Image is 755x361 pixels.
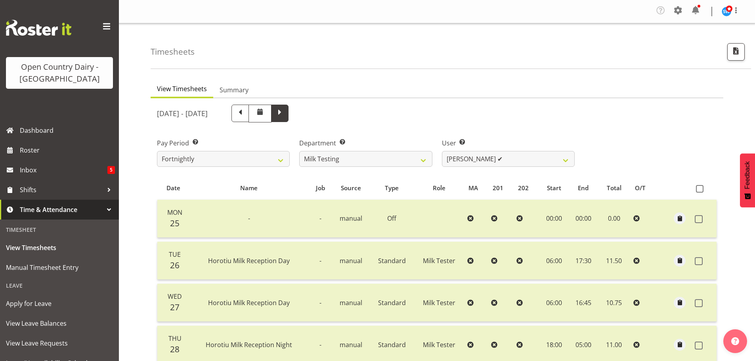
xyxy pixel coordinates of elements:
[539,200,569,238] td: 00:00
[6,20,71,36] img: Rosterit website logo
[193,183,304,193] div: Name
[319,214,321,223] span: -
[569,242,597,280] td: 17:30
[20,184,103,196] span: Shifts
[2,222,117,238] div: Timesheet
[319,256,321,265] span: -
[543,183,564,193] div: Start
[727,43,745,61] button: Export CSV
[313,183,327,193] div: Job
[208,256,290,265] span: Horotiu Milk Reception Day
[602,183,626,193] div: Total
[744,161,751,189] span: Feedback
[569,284,597,322] td: 16:45
[2,258,117,277] a: Manual Timesheet Entry
[518,183,534,193] div: 202
[208,298,290,307] span: Horotiu Milk Reception Day
[107,166,115,174] span: 5
[157,84,207,94] span: View Timesheets
[206,340,292,349] span: Horotiu Milk Reception Night
[319,340,321,349] span: -
[6,317,113,329] span: View Leave Balances
[20,204,103,216] span: Time & Attendance
[423,340,455,349] span: Milk Tester
[248,214,250,223] span: -
[442,138,575,148] label: User
[2,238,117,258] a: View Timesheets
[539,242,569,280] td: 06:00
[419,183,460,193] div: Role
[370,242,414,280] td: Standard
[162,183,184,193] div: Date
[168,292,182,301] span: Wed
[157,109,208,118] h5: [DATE] - [DATE]
[170,344,180,355] span: 28
[731,337,739,345] img: help-xxl-2.png
[340,340,362,349] span: manual
[370,284,414,322] td: Standard
[340,214,362,223] span: manual
[375,183,409,193] div: Type
[635,183,651,193] div: O/T
[569,200,597,238] td: 00:00
[598,242,631,280] td: 11.50
[6,298,113,309] span: Apply for Leave
[6,337,113,349] span: View Leave Requests
[370,200,414,238] td: Off
[2,294,117,313] a: Apply for Leave
[740,153,755,207] button: Feedback - Show survey
[14,61,105,85] div: Open Country Dairy - [GEOGRAPHIC_DATA]
[598,200,631,238] td: 0.00
[598,284,631,322] td: 10.75
[20,164,107,176] span: Inbox
[468,183,484,193] div: MA
[170,218,180,229] span: 25
[493,183,509,193] div: 201
[157,138,290,148] label: Pay Period
[220,85,248,95] span: Summary
[539,284,569,322] td: 06:00
[170,302,180,313] span: 27
[573,183,593,193] div: End
[423,256,455,265] span: Milk Tester
[170,260,180,271] span: 26
[2,333,117,353] a: View Leave Requests
[20,144,115,156] span: Roster
[169,250,181,259] span: Tue
[6,242,113,254] span: View Timesheets
[340,256,362,265] span: manual
[319,298,321,307] span: -
[340,298,362,307] span: manual
[336,183,365,193] div: Source
[722,7,731,16] img: steve-webb7510.jpg
[151,47,195,56] h4: Timesheets
[6,262,113,273] span: Manual Timesheet Entry
[299,138,432,148] label: Department
[2,277,117,294] div: Leave
[20,124,115,136] span: Dashboard
[167,208,182,217] span: Mon
[423,298,455,307] span: Milk Tester
[2,313,117,333] a: View Leave Balances
[168,334,182,343] span: Thu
